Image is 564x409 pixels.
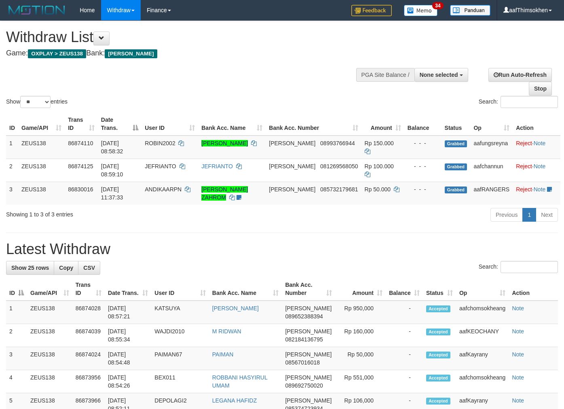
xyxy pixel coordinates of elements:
[512,305,524,312] a: Note
[101,163,123,178] span: [DATE] 08:59:10
[512,351,524,358] a: Note
[513,182,560,205] td: ·
[365,163,394,170] span: Rp 100.000
[68,163,93,170] span: 86874125
[101,186,123,201] span: [DATE] 11:37:33
[529,82,552,95] a: Stop
[282,278,335,301] th: Bank Acc. Number: activate to sort column ascending
[386,347,423,370] td: -
[269,186,315,193] span: [PERSON_NAME]
[536,208,558,222] a: Next
[320,186,358,193] span: Copy 085732179681 to clipboard
[501,96,558,108] input: Search:
[27,278,72,301] th: Game/API: activate to sort column ascending
[18,182,65,205] td: ZEUS138
[356,68,414,82] div: PGA Site Balance /
[145,186,182,193] span: ANDIKAARPN
[320,140,355,146] span: Copy 08993766944 to clipboard
[320,163,358,170] span: Copy 081269568050 to clipboard
[145,163,176,170] span: JEFRIANTO
[151,347,209,370] td: PAIMAN67
[456,301,509,324] td: aafchomsokheang
[408,139,438,147] div: - - -
[285,328,332,335] span: [PERSON_NAME]
[151,370,209,393] td: BEX011
[6,207,229,218] div: Showing 1 to 3 of 3 entries
[488,68,552,82] a: Run Auto-Refresh
[470,112,513,136] th: Op: activate to sort column ascending
[72,278,105,301] th: Trans ID: activate to sort column ascending
[479,96,558,108] label: Search:
[456,278,509,301] th: Op: activate to sort column ascending
[98,112,142,136] th: Date Trans.: activate to sort column descending
[335,278,386,301] th: Amount: activate to sort column ascending
[6,29,368,45] h1: Withdraw List
[512,328,524,335] a: Note
[6,182,18,205] td: 3
[212,305,259,312] a: [PERSON_NAME]
[6,301,27,324] td: 1
[18,112,65,136] th: Game/API: activate to sort column ascending
[212,397,257,404] a: LEGANA HAFIDZ
[27,370,72,393] td: ZEUS138
[479,261,558,273] label: Search:
[285,382,323,389] span: Copy 089692750020 to clipboard
[285,397,332,404] span: [PERSON_NAME]
[6,96,68,108] label: Show entries
[285,305,332,312] span: [PERSON_NAME]
[426,352,450,358] span: Accepted
[72,370,105,393] td: 86873956
[11,265,49,271] span: Show 25 rows
[269,163,315,170] span: [PERSON_NAME]
[72,324,105,347] td: 86874039
[6,370,27,393] td: 4
[351,5,392,16] img: Feedback.jpg
[426,398,450,405] span: Accepted
[426,305,450,312] span: Accepted
[209,278,282,301] th: Bank Acc. Name: activate to sort column ascending
[335,301,386,324] td: Rp 950,000
[365,186,391,193] span: Rp 50.000
[501,261,558,273] input: Search:
[513,112,560,136] th: Action
[18,159,65,182] td: ZEUS138
[266,112,361,136] th: Bank Acc. Number: activate to sort column ascending
[151,301,209,324] td: KATSUYA
[105,370,151,393] td: [DATE] 08:54:26
[441,112,471,136] th: Status
[534,186,546,193] a: Note
[151,278,209,301] th: User ID: activate to sort column ascending
[101,140,123,155] span: [DATE] 08:58:32
[386,278,423,301] th: Balance: activate to sort column ascending
[365,140,394,146] span: Rp 150.000
[6,49,368,57] h4: Game: Bank:
[6,159,18,182] td: 2
[105,278,151,301] th: Date Trans.: activate to sort column ascending
[285,359,320,366] span: Copy 08567016018 to clipboard
[404,5,438,16] img: Button%20Memo.svg
[386,324,423,347] td: -
[386,370,423,393] td: -
[456,324,509,347] td: aafKEOCHANY
[470,136,513,159] td: aafungsreyna
[72,347,105,370] td: 86874024
[105,347,151,370] td: [DATE] 08:54:48
[27,324,72,347] td: ZEUS138
[65,112,98,136] th: Trans ID: activate to sort column ascending
[516,186,532,193] a: Reject
[512,374,524,381] a: Note
[212,351,234,358] a: PAIMAN
[59,265,73,271] span: Copy
[142,112,198,136] th: User ID: activate to sort column ascending
[201,163,233,170] a: JEFRIANTO
[335,347,386,370] td: Rp 50,000
[68,186,93,193] span: 86830016
[28,49,86,58] span: OXPLAY > ZEUS138
[27,301,72,324] td: ZEUS138
[470,159,513,182] td: aafchannun
[198,112,266,136] th: Bank Acc. Name: activate to sort column ascending
[516,163,532,170] a: Reject
[18,136,65,159] td: ZEUS138
[6,241,558,257] h1: Latest Withdraw
[426,375,450,381] span: Accepted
